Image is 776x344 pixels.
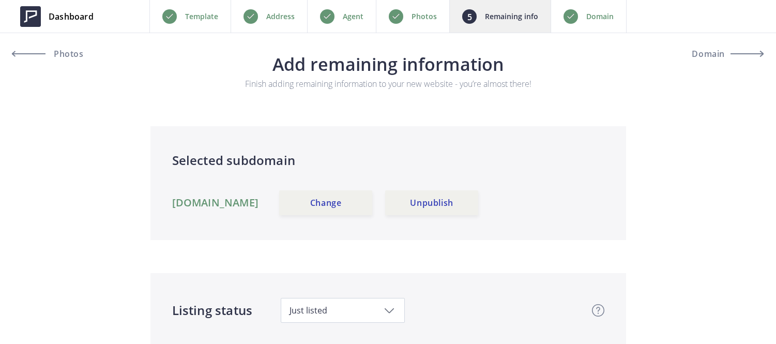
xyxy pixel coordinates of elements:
[12,41,105,66] a: Photos
[485,10,538,23] p: Remaining info
[185,10,218,23] p: Template
[343,10,363,23] p: Agent
[35,55,742,73] h3: Add remaining information
[290,305,396,316] span: Just listed
[172,197,259,209] a: [DOMAIN_NAME]
[279,190,372,215] a: Change
[216,78,560,90] p: Finish adding remaining information to your new website - you’re almost there!
[12,1,101,32] a: Dashboard
[385,190,478,215] a: Unpublish
[692,50,725,58] span: Domain
[49,10,94,23] span: Dashboard
[172,301,253,320] h4: Listing status
[724,292,764,332] iframe: Drift Widget Chat Controller
[266,10,295,23] p: Address
[592,304,604,317] img: question
[671,41,764,66] button: Domain
[172,151,604,170] h4: Selected subdomain
[51,50,84,58] span: Photos
[412,10,437,23] p: Photos
[586,10,614,23] p: Domain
